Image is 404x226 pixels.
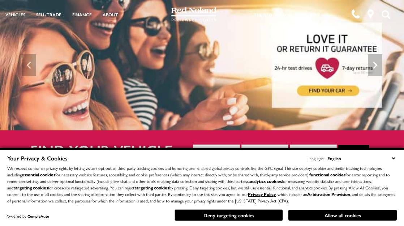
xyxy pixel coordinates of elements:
button: Model [290,145,337,165]
a: Red Noland Pre-Owned [171,10,217,17]
select: Language Select [326,154,397,162]
button: Year [193,145,240,165]
button: Open the search field [379,0,393,29]
div: Next [368,54,382,76]
a: The Red [PERSON_NAME] Way [254,12,320,18]
button: Go [338,145,369,164]
a: ComplyAuto [27,214,49,219]
button: Make [241,145,288,165]
strong: functional cookies [309,171,345,178]
div: Powered by [5,214,49,218]
strong: analytics cookies [249,178,282,184]
a: Privacy Policy [248,191,276,197]
h2: Find your vehicle [30,142,193,158]
strong: Arbitration Provision [307,191,350,197]
img: Red Noland Pre-Owned [171,7,217,22]
button: Allow all cookies [288,210,397,221]
span: Your Privacy & Cookies [7,154,68,162]
p: We respect consumer privacy rights by letting visitors opt out of third-party tracking cookies an... [7,165,397,204]
button: Deny targeting cookies [175,209,283,221]
div: Previous [22,54,36,76]
strong: essential cookies [22,171,55,178]
strong: targeting cookies [134,184,169,191]
div: Language: [308,156,324,160]
strong: targeting cookies [13,184,48,191]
